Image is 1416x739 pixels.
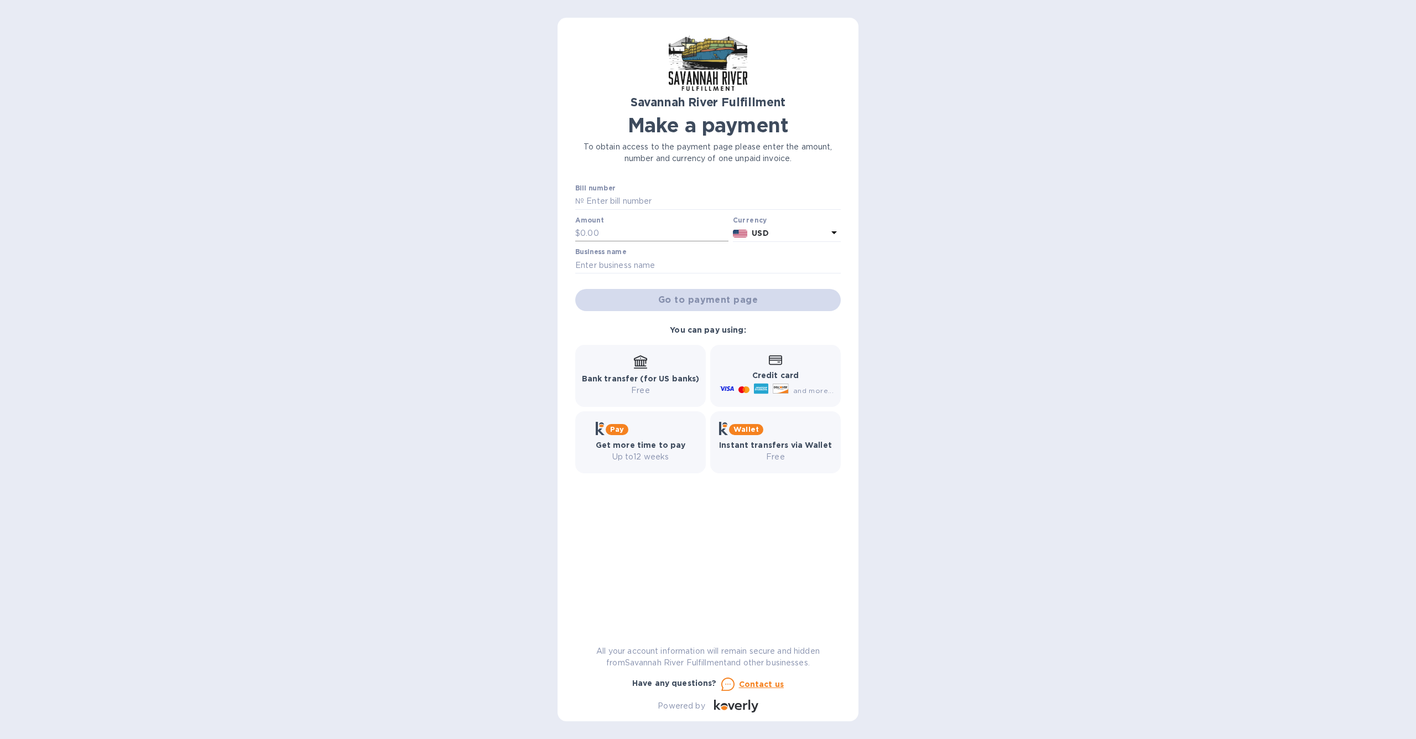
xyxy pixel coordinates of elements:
b: Get more time to pay [596,441,686,449]
b: Instant transfers via Wallet [719,441,832,449]
p: Up to 12 weeks [596,451,686,463]
b: You can pay using: [670,325,746,334]
span: and more... [793,386,834,395]
input: 0.00 [580,225,728,242]
b: Savannah River Fulfillment [631,95,785,109]
input: Enter bill number [584,193,841,210]
h1: Make a payment [575,113,841,137]
p: All your account information will remain secure and hidden from Savannah River Fulfillment and ot... [575,645,841,669]
label: Business name [575,249,626,256]
label: Amount [575,217,603,224]
b: Bank transfer (for US banks) [582,374,700,383]
u: Contact us [739,680,784,689]
b: Credit card [752,371,799,380]
p: Free [582,385,700,396]
b: USD [752,229,768,237]
b: Wallet [733,425,759,433]
p: № [575,195,584,207]
p: $ [575,228,580,239]
input: Enter business name [575,257,841,273]
b: Pay [610,425,624,433]
img: USD [733,230,748,237]
b: Have any questions? [632,679,717,688]
label: Bill number [575,185,615,192]
p: To obtain access to the payment page please enter the amount, number and currency of one unpaid i... [575,141,841,164]
p: Powered by [658,700,705,712]
b: Currency [733,216,767,224]
p: Free [719,451,832,463]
